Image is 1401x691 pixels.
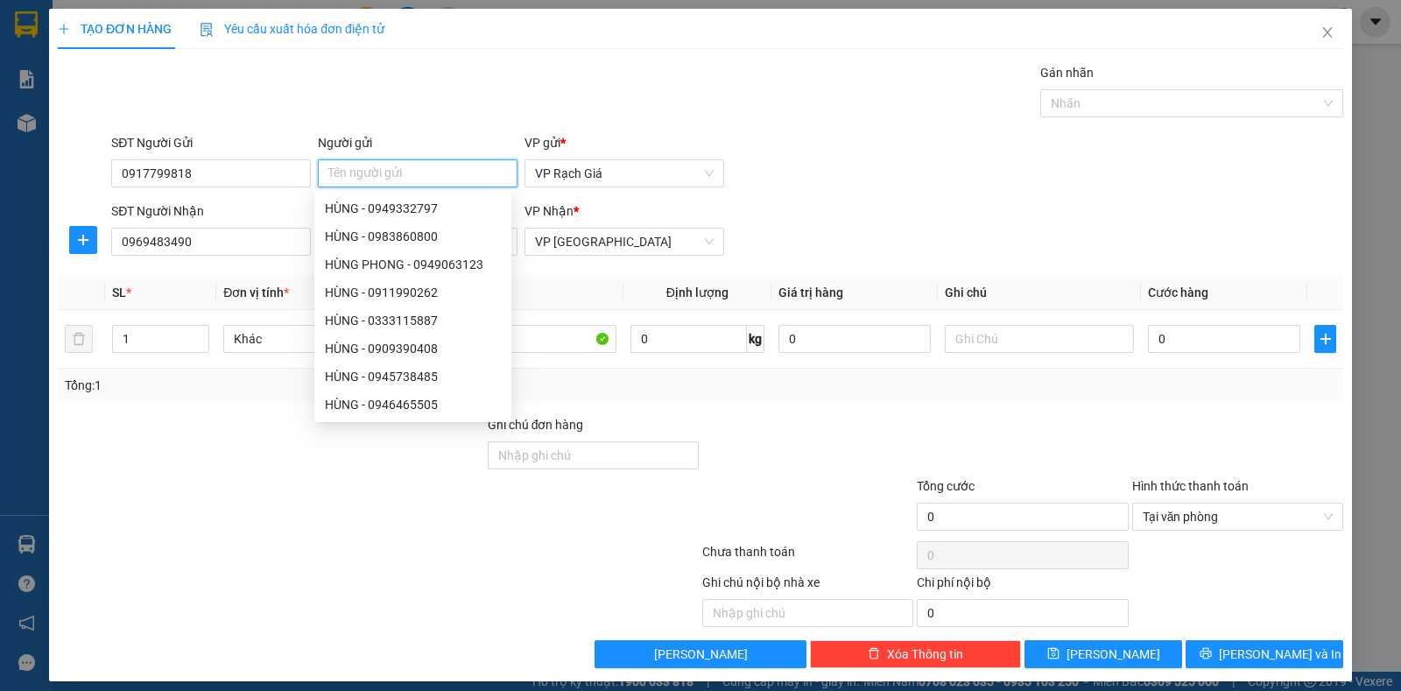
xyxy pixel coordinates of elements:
[314,222,511,250] div: HÙNG - 0983860800
[1314,325,1336,353] button: plus
[325,339,501,358] div: HÙNG - 0909390408
[1143,504,1333,530] span: Tại văn phòng
[65,325,93,353] button: delete
[1303,9,1352,58] button: Close
[810,640,1021,668] button: deleteXóa Thông tin
[200,23,214,37] img: icon
[1219,645,1341,664] span: [PERSON_NAME] và In
[7,61,131,100] span: Địa chỉ:
[11,8,253,32] strong: NHÀ XE [PERSON_NAME]
[7,122,130,160] span: 02973 606 868
[134,71,238,109] strong: Bến xe Ba Hòn
[111,201,311,221] div: SĐT Người Nhận
[427,325,616,353] input: VD: Bàn, Ghế
[778,325,931,353] input: 0
[1148,286,1208,300] span: Cước hàng
[314,279,511,307] div: HÙNG - 0911990262
[868,647,880,661] span: delete
[134,49,213,68] span: VP Ba Hòn
[1132,479,1249,493] label: Hình thức thanh toán
[314,250,511,279] div: HÙNG PHONG - 0949063123
[58,23,70,35] span: plus
[1040,66,1094,80] label: Gán nhãn
[70,233,96,247] span: plus
[666,286,729,300] span: Định lượng
[747,325,764,353] span: kg
[134,112,249,151] span: Điện thoại:
[524,133,724,152] div: VP gửi
[945,325,1134,353] input: Ghi Chú
[1315,332,1335,346] span: plus
[1186,640,1343,668] button: printer[PERSON_NAME] và In
[314,194,511,222] div: HÙNG - 0949332797
[1067,645,1160,664] span: [PERSON_NAME]
[488,418,584,432] label: Ghi chú đơn hàng
[535,229,714,255] span: VP Hà Tiên
[325,395,501,414] div: HÙNG - 0946465505
[325,367,501,386] div: HÙNG - 0945738485
[134,71,238,109] span: Địa chỉ:
[917,573,1128,599] div: Chi phí nội bộ
[524,204,574,218] span: VP Nhận
[1024,640,1182,668] button: save[PERSON_NAME]
[314,391,511,419] div: HÙNG - 0946465505
[314,363,511,391] div: HÙNG - 0945738485
[234,326,402,352] span: Khác
[702,599,913,627] input: Nhập ghi chú
[778,286,843,300] span: Giá trị hàng
[112,286,126,300] span: SL
[65,376,542,395] div: Tổng: 1
[223,286,289,300] span: Đơn vị tính
[58,22,172,36] span: TẠO ĐƠN HÀNG
[1047,647,1060,661] span: save
[535,160,714,187] span: VP Rạch Giá
[7,61,131,100] strong: 260A, [PERSON_NAME]
[111,133,311,152] div: SĐT Người Gửi
[654,645,748,664] span: [PERSON_NAME]
[325,311,501,330] div: HÙNG - 0333115887
[702,573,913,599] div: Ghi chú nội bộ nhà xe
[700,542,915,573] div: Chưa thanh toán
[314,307,511,335] div: HÙNG - 0333115887
[325,255,501,274] div: HÙNG PHONG - 0949063123
[1200,647,1212,661] span: printer
[887,645,963,664] span: Xóa Thông tin
[69,226,97,254] button: plus
[325,199,501,218] div: HÙNG - 0949332797
[325,227,501,246] div: HÙNG - 0983860800
[314,335,511,363] div: HÙNG - 0909390408
[488,441,699,469] input: Ghi chú đơn hàng
[7,102,130,160] span: Điện thoại:
[7,39,98,59] span: VP Rạch Giá
[318,133,517,152] div: Người gửi
[200,22,384,36] span: Yêu cầu xuất hóa đơn điện tử
[1320,25,1334,39] span: close
[917,479,975,493] span: Tổng cước
[938,276,1141,310] th: Ghi chú
[595,640,806,668] button: [PERSON_NAME]
[325,283,501,302] div: HÙNG - 0911990262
